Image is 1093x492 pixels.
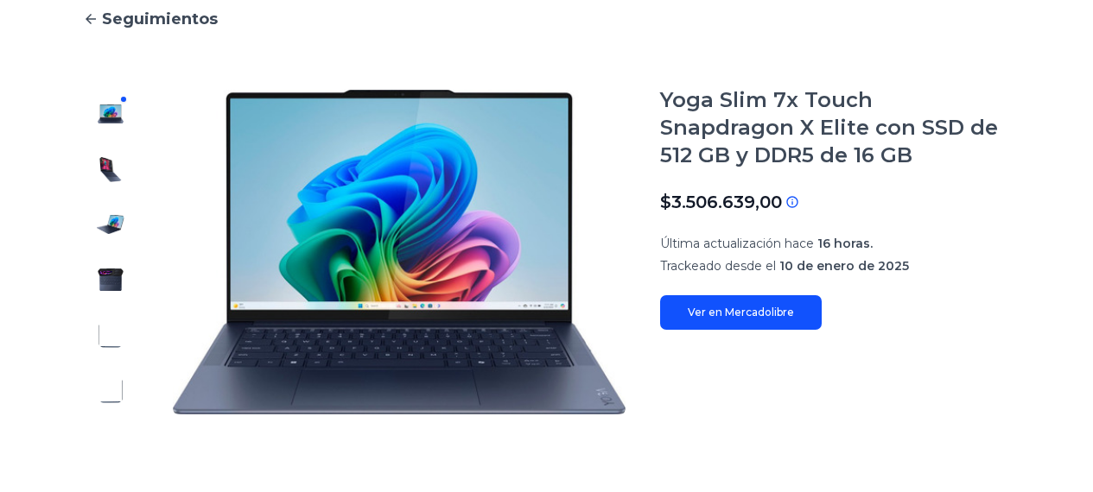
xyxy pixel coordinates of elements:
img: Yoga Slim 7x Touch Snapdragon X Elite con SSD de 512 GB y DDR5 de 16 GB [173,86,626,418]
img: Yoga Slim 7x Touch Snapdragon X Elite con SSD de 512 GB y DDR5 de 16 GB [97,211,124,238]
font: 16 horas. [817,236,873,251]
font: Yoga Slim 7x Touch Snapdragon X Elite con SSD de 512 GB y DDR5 de 16 GB [660,87,998,167]
img: Yoga Slim 7x Touch Snapdragon X Elite con SSD de 512 GB y DDR5 de 16 GB [97,321,124,349]
font: Ver en Mercadolibre [688,306,794,319]
img: Yoga Slim 7x Touch Snapdragon X Elite con SSD de 512 GB y DDR5 de 16 GB [97,376,124,404]
font: $3.506.639,00 [660,192,782,212]
a: Seguimientos [83,7,1010,31]
a: Ver en Mercadolibre [660,295,822,330]
font: Última actualización hace [660,236,814,251]
font: 10 de enero de 2025 [779,258,909,274]
img: Yoga Slim 7x Touch Snapdragon X Elite con SSD de 512 GB y DDR5 de 16 GB [97,155,124,183]
font: Trackeado desde el [660,258,776,274]
img: Yoga Slim 7x Touch Snapdragon X Elite con SSD de 512 GB y DDR5 de 16 GB [97,100,124,128]
img: Yoga Slim 7x Touch Snapdragon X Elite con SSD de 512 GB y DDR5 de 16 GB [97,266,124,293]
font: Seguimientos [102,9,218,28]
